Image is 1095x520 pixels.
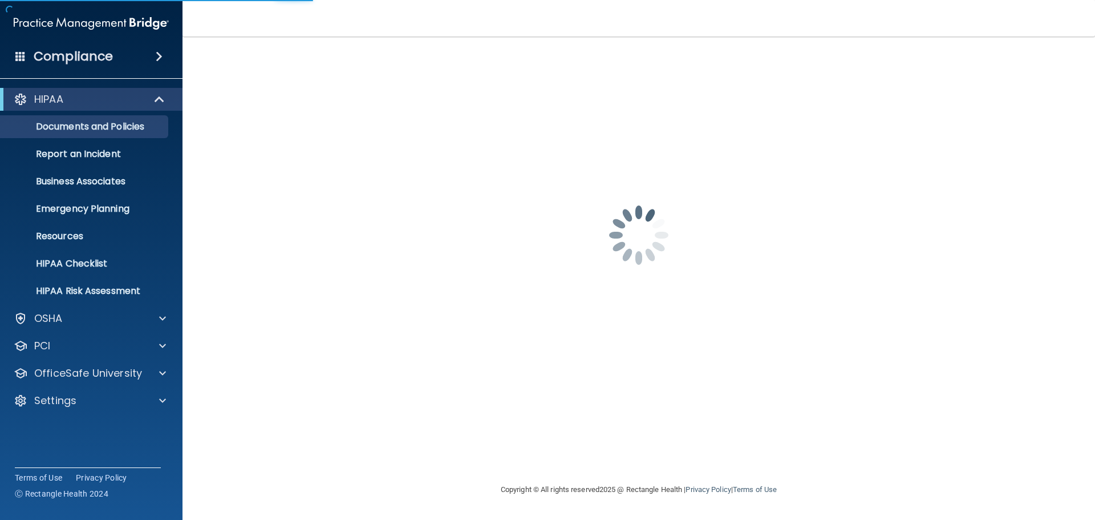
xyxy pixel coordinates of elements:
[14,366,166,380] a: OfficeSafe University
[7,203,163,215] p: Emergency Planning
[34,339,50,353] p: PCI
[898,439,1081,485] iframe: Drift Widget Chat Controller
[14,339,166,353] a: PCI
[431,471,847,508] div: Copyright © All rights reserved 2025 @ Rectangle Health | |
[34,49,113,65] h4: Compliance
[7,176,163,187] p: Business Associates
[34,92,63,106] p: HIPAA
[7,231,163,242] p: Resources
[7,258,163,269] p: HIPAA Checklist
[7,121,163,132] p: Documents and Policies
[34,312,63,325] p: OSHA
[14,394,166,408] a: Settings
[76,472,127,483] a: Privacy Policy
[15,488,108,499] span: Ⓒ Rectangle Health 2024
[34,394,76,408] p: Settings
[14,312,166,325] a: OSHA
[34,366,142,380] p: OfficeSafe University
[14,12,169,35] img: PMB logo
[7,285,163,297] p: HIPAA Risk Assessment
[733,485,777,494] a: Terms of Use
[686,485,731,494] a: Privacy Policy
[15,472,62,483] a: Terms of Use
[14,92,165,106] a: HIPAA
[582,178,696,292] img: spinner.e123f6fc.gif
[7,148,163,160] p: Report an Incident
